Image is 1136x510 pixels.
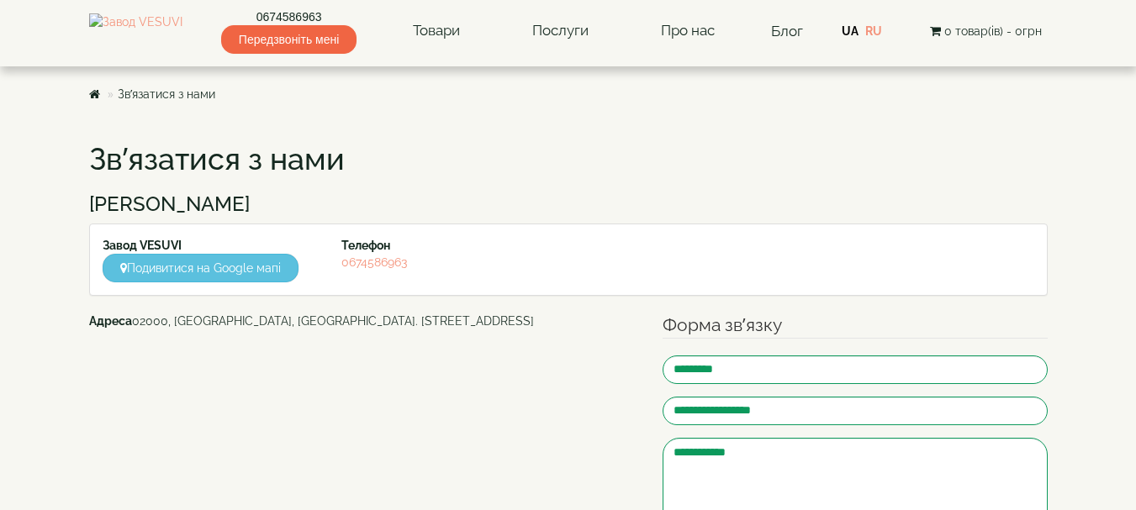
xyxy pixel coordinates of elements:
[663,313,1048,339] legend: Форма зв’язку
[842,24,859,38] a: UA
[89,13,182,49] img: Завод VESUVI
[221,25,357,54] span: Передзвоніть мені
[103,254,299,282] a: Подивитися на Google мапі
[644,12,732,50] a: Про нас
[771,23,803,39] a: Блог
[396,12,477,50] a: Товари
[865,24,882,38] a: RU
[515,12,605,50] a: Послуги
[944,24,1042,38] span: 0 товар(ів) - 0грн
[89,193,1048,215] h3: [PERSON_NAME]
[118,87,215,101] a: Зв’язатися з нами
[341,239,390,252] strong: Телефон
[103,239,182,252] strong: Завод VESUVI
[89,143,1048,176] h1: Зв’язатися з нами
[221,8,357,25] a: 0674586963
[89,313,638,329] address: 02000, [GEOGRAPHIC_DATA], [GEOGRAPHIC_DATA]. [STREET_ADDRESS]
[341,255,407,269] a: 0674586963
[89,314,132,328] b: Адреса
[925,22,1047,40] button: 0 товар(ів) - 0грн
